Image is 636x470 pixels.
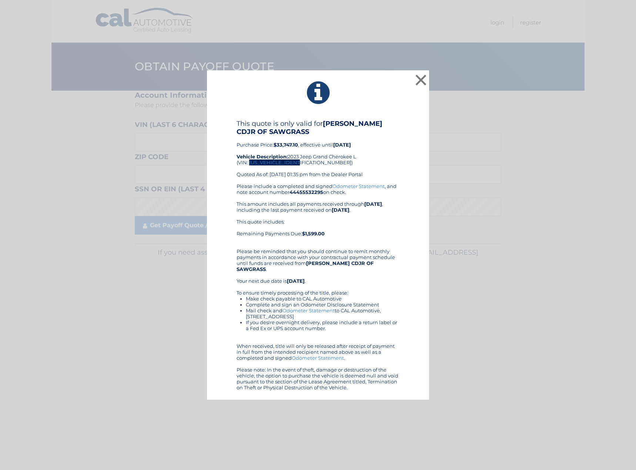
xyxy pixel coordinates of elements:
[332,207,349,213] b: [DATE]
[237,154,288,160] strong: Vehicle Description:
[237,183,399,390] div: Please include a completed and signed , and note account number on check. This amount includes al...
[237,120,399,136] h4: This quote is only valid for
[237,120,382,136] b: [PERSON_NAME] CDJR OF SAWGRASS
[414,73,428,87] button: ×
[333,142,351,148] b: [DATE]
[292,355,344,361] a: Odometer Statement
[332,183,385,189] a: Odometer Statement
[289,189,323,195] b: 44455532295
[246,319,399,331] li: If you desire overnight delivery, please include a return label or a Fed Ex or UPS account number.
[237,260,374,272] b: [PERSON_NAME] CDJR OF SAWGRASS
[246,308,399,319] li: Mail check and to CAL Automotive, [STREET_ADDRESS]
[302,231,325,236] b: $1,599.00
[364,201,382,207] b: [DATE]
[246,302,399,308] li: Complete and sign an Odometer Disclosure Statement
[246,296,399,302] li: Make check payable to CAL Automotive
[237,120,399,183] div: Purchase Price: , effective until 2023 Jeep Grand Cherokee L (VIN: [US_VEHICLE_IDENTIFICATION_NUM...
[237,219,399,242] div: This quote includes: Remaining Payments Due:
[274,142,298,148] b: $33,747.10
[282,308,335,313] a: Odometer Statement
[287,278,305,284] b: [DATE]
